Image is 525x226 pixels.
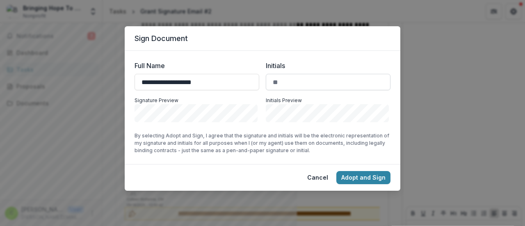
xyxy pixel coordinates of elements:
label: Initials [266,61,386,71]
button: Cancel [302,171,333,184]
p: By selecting Adopt and Sign, I agree that the signature and initials will be the electronic repre... [135,132,390,154]
p: Initials Preview [266,97,390,104]
p: Signature Preview [135,97,259,104]
button: Adopt and Sign [336,171,390,184]
header: Sign Document [125,26,400,51]
label: Full Name [135,61,254,71]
